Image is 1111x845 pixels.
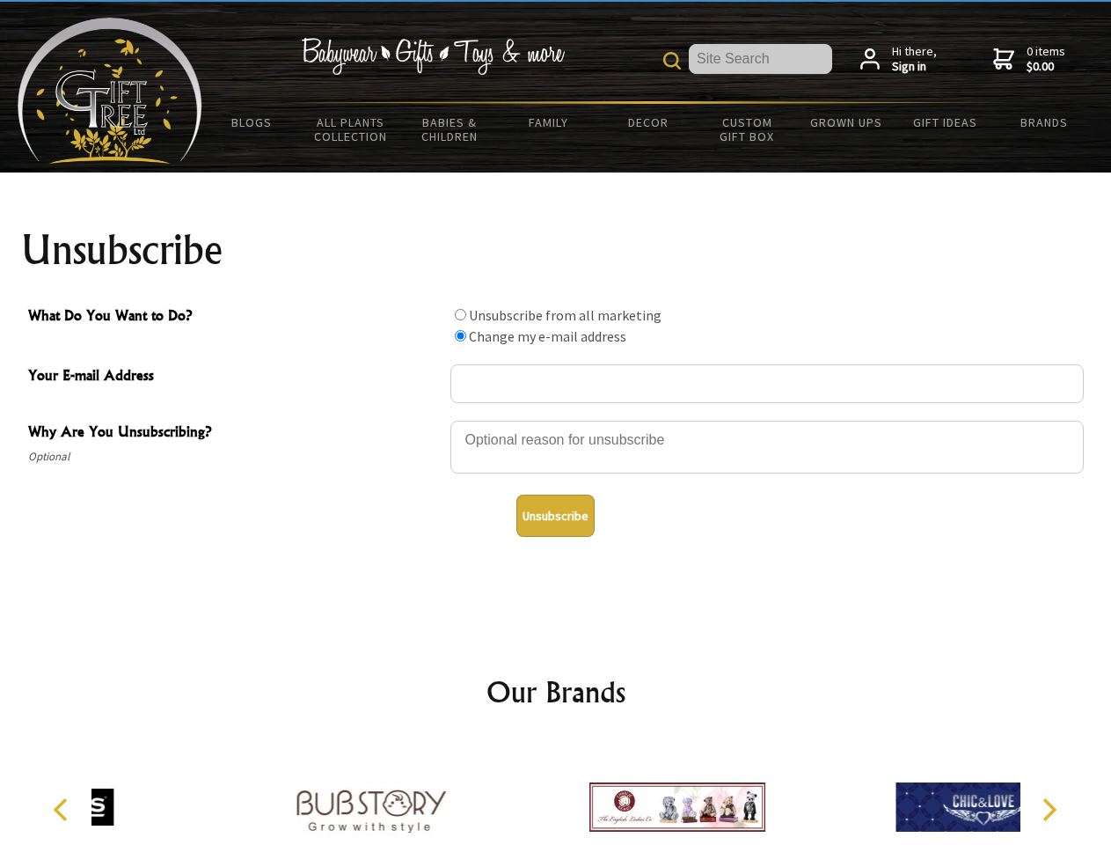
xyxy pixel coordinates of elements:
input: What Do You Want to Do? [455,309,466,320]
span: 0 items [1027,43,1065,75]
label: Change my e-mail address [469,327,626,345]
img: Babyware - Gifts - Toys and more... [18,18,202,164]
input: Site Search [689,44,832,74]
button: Unsubscribe [516,495,595,537]
textarea: Why Are You Unsubscribing? [450,421,1084,474]
a: Babies & Children [400,104,500,155]
input: Your E-mail Address [450,364,1084,403]
span: What Do You Want to Do? [28,305,442,330]
a: Brands [995,104,1094,141]
a: Decor [598,104,698,141]
a: Grown Ups [796,104,895,141]
a: 0 items$0.00 [993,44,1065,75]
input: What Do You Want to Do? [455,330,466,342]
strong: $0.00 [1027,59,1065,75]
a: Gift Ideas [895,104,995,141]
a: Family [500,104,599,141]
button: Previous [44,790,83,829]
a: All Plants Collection [302,104,401,155]
a: Custom Gift Box [698,104,797,155]
span: Your E-mail Address [28,364,442,390]
a: BLOGS [202,104,302,141]
img: product search [663,52,681,70]
h1: Unsubscribe [21,229,1091,271]
span: Hi there, [892,44,937,75]
label: Unsubscribe from all marketing [469,306,661,324]
h2: Our Brands [35,671,1077,713]
a: Hi there,Sign in [860,44,937,75]
button: Next [1029,790,1068,829]
strong: Sign in [892,59,937,75]
span: Optional [28,446,442,467]
img: Babywear - Gifts - Toys & more [301,38,565,75]
span: Why Are You Unsubscribing? [28,421,442,446]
